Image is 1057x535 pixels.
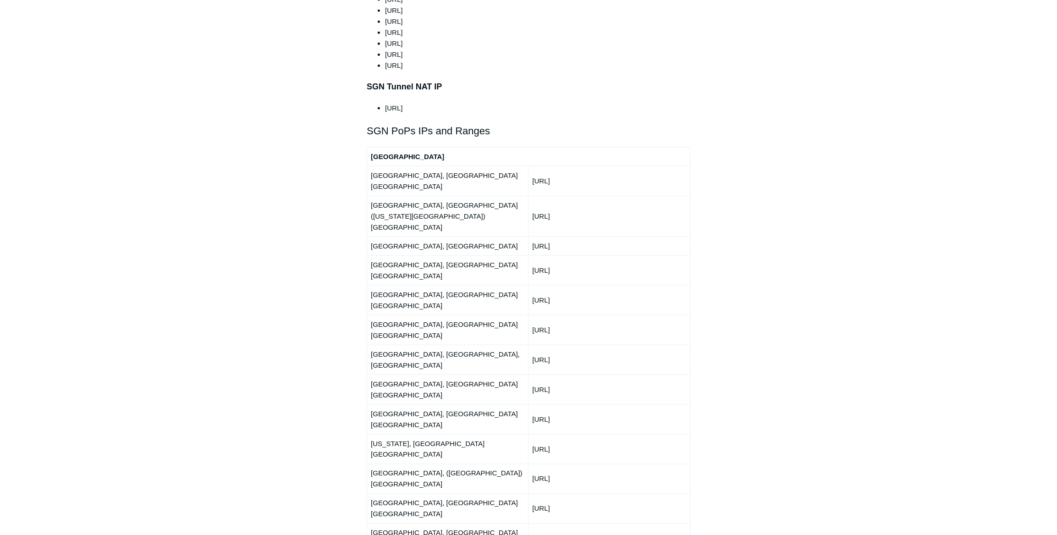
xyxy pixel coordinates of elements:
[528,375,690,404] td: [URL]
[385,17,402,25] span: [URL]
[367,404,528,434] td: [GEOGRAPHIC_DATA], [GEOGRAPHIC_DATA] [GEOGRAPHIC_DATA]
[528,345,690,375] td: [URL]
[385,28,402,36] span: [URL]
[385,39,402,47] span: [URL]
[367,464,528,494] td: [GEOGRAPHIC_DATA], ([GEOGRAPHIC_DATA]) [GEOGRAPHIC_DATA]
[528,464,690,494] td: [URL]
[367,196,528,237] td: [GEOGRAPHIC_DATA], [GEOGRAPHIC_DATA] ([US_STATE][GEOGRAPHIC_DATA]) [GEOGRAPHIC_DATA]
[528,166,690,196] td: [URL]
[385,50,402,58] span: [URL]
[528,494,690,524] td: [URL]
[367,375,528,404] td: [GEOGRAPHIC_DATA], [GEOGRAPHIC_DATA] [GEOGRAPHIC_DATA]
[385,60,690,71] li: [URL]
[367,285,528,315] td: [GEOGRAPHIC_DATA], [GEOGRAPHIC_DATA] [GEOGRAPHIC_DATA]
[528,237,690,255] td: [URL]
[528,315,690,345] td: [URL]
[367,123,690,139] h2: SGN PoPs IPs and Ranges
[367,166,528,196] td: [GEOGRAPHIC_DATA], [GEOGRAPHIC_DATA] [GEOGRAPHIC_DATA]
[367,434,528,464] td: [US_STATE], [GEOGRAPHIC_DATA] [GEOGRAPHIC_DATA]
[367,494,528,524] td: [GEOGRAPHIC_DATA], [GEOGRAPHIC_DATA] [GEOGRAPHIC_DATA]
[528,404,690,434] td: [URL]
[367,255,528,285] td: [GEOGRAPHIC_DATA], [GEOGRAPHIC_DATA] [GEOGRAPHIC_DATA]
[385,6,402,14] span: [URL]
[371,153,444,160] strong: [GEOGRAPHIC_DATA]
[367,80,690,94] h3: SGN Tunnel NAT IP
[385,103,690,114] li: [URL]
[367,315,528,345] td: [GEOGRAPHIC_DATA], [GEOGRAPHIC_DATA] [GEOGRAPHIC_DATA]
[528,255,690,285] td: [URL]
[367,237,528,255] td: [GEOGRAPHIC_DATA], [GEOGRAPHIC_DATA]
[528,285,690,315] td: [URL]
[367,345,528,375] td: [GEOGRAPHIC_DATA], [GEOGRAPHIC_DATA], [GEOGRAPHIC_DATA]
[528,196,690,237] td: [URL]
[528,434,690,464] td: [URL]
